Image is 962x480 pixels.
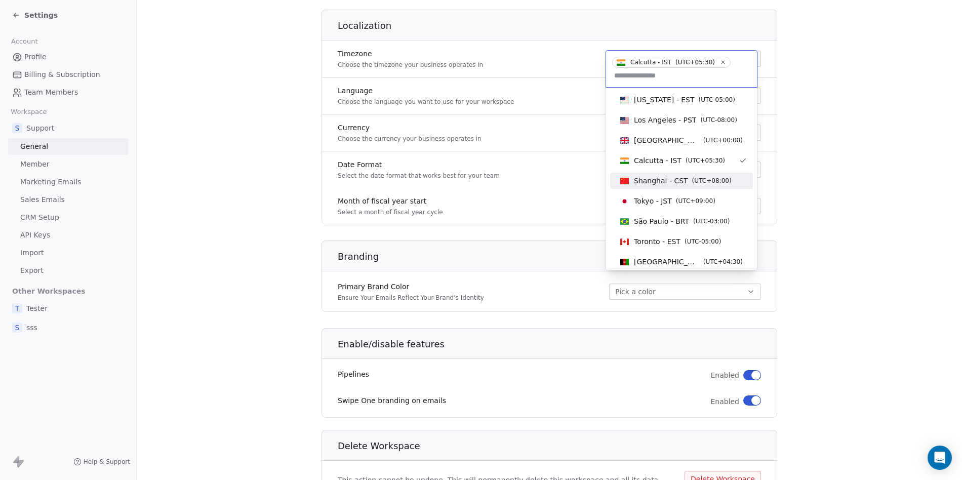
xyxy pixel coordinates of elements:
span: ( UTC+08:00 ) [692,176,732,185]
span: ( UTC+09:00 ) [676,196,715,206]
span: Tokyo - JST [634,196,672,206]
span: Calcutta - IST [634,155,682,166]
span: ( UTC+00:00 ) [703,136,743,145]
span: ( UTC-08:00 ) [700,115,737,125]
span: ( UTC+05:30 ) [686,156,725,165]
span: ( UTC-03:00 ) [693,217,730,226]
span: Shanghai - CST [634,176,688,186]
span: Los Angeles - PST [634,115,696,125]
span: ( UTC-05:00 ) [685,237,721,246]
span: [US_STATE] - EST [634,95,695,105]
span: ( UTC+04:30 ) [703,257,743,266]
span: [GEOGRAPHIC_DATA] - GMT [634,135,699,145]
span: [GEOGRAPHIC_DATA] - AFT [634,257,699,267]
span: ( UTC+05:30 ) [675,58,715,67]
span: São Paulo - BRT [634,216,689,226]
span: Toronto - EST [634,236,680,247]
span: Calcutta - IST [630,58,671,66]
span: ( UTC-05:00 ) [699,95,735,104]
